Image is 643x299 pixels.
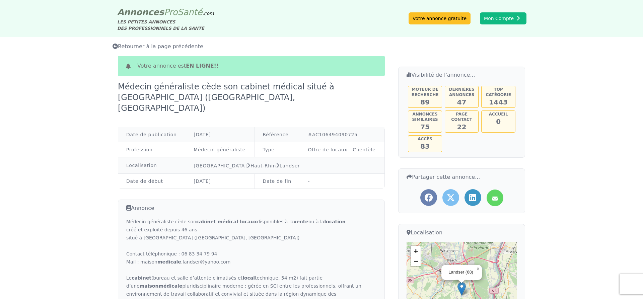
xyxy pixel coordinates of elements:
[194,147,245,152] a: Médecin généraliste
[255,142,300,157] td: Type
[293,219,308,224] strong: vente
[132,275,151,281] strong: cabinet
[193,259,195,265] span: s
[195,259,198,265] span: e
[411,246,421,256] a: Zoom in
[487,190,503,206] a: Partager l'annonce par mail
[442,189,459,206] a: Partager l'annonce sur Twitter
[113,43,203,50] span: Retourner à la page précédente
[213,259,216,265] span: o
[420,123,430,131] span: 75
[194,163,247,168] a: [GEOGRAPHIC_DATA]
[477,266,480,272] span: ×
[411,256,421,266] a: Zoom out
[118,174,186,189] td: Date de début
[409,111,441,122] h5: Annonces similaires
[187,259,190,265] span: n
[186,127,255,142] td: [DATE]
[190,259,193,265] span: d
[205,259,207,265] span: y
[255,174,300,189] td: Date de fin
[420,142,430,150] span: 83
[407,173,517,181] h3: Partager cette annonce...
[414,257,418,265] span: −
[474,265,482,273] a: Close popup
[446,111,478,122] h5: Page contact
[118,81,385,114] div: Médecin généraliste cède son cabinet médical situé à [GEOGRAPHIC_DATA] ([GEOGRAPHIC_DATA], [GEOGR...
[240,219,257,224] strong: locaux
[482,111,514,117] h5: Accueil
[126,204,376,212] h3: Annonce
[457,123,467,131] span: 22
[300,174,384,189] td: -
[242,275,255,281] strong: local
[183,259,184,265] span: l
[117,19,214,31] div: LES PETITES ANNONCES DES PROFESSIONNELS DE LA SANTÉ
[140,283,183,289] strong: maison
[196,219,238,224] strong: cabinet médical
[157,259,181,265] strong: medicale
[308,147,375,152] a: Offre de locaux - Clientèle
[407,228,517,237] h3: Localisation
[480,12,526,24] button: Mon Compte
[300,127,384,142] td: #AC106494090725
[118,127,186,142] td: Date de publication
[409,87,441,97] h5: Moteur de recherche
[457,98,467,106] span: 47
[420,189,437,206] a: Partager l'annonce sur Facebook
[177,7,202,17] span: Santé
[210,259,213,265] span: h
[448,270,474,275] div: Landser (68)
[118,142,186,157] td: Profession
[482,87,514,97] h5: Top catégorie
[420,98,430,106] span: 89
[113,44,118,49] i: Retourner à la liste
[208,259,211,265] span: a
[496,118,501,126] span: 0
[251,163,276,168] a: Haut-Rhin
[465,189,481,206] a: Partager l'annonce sur LinkedIn
[255,127,300,142] td: Référence
[223,259,226,265] span: o
[216,259,219,265] span: o
[280,163,300,168] a: Landser
[198,259,200,265] span: r
[202,11,214,16] span: .com
[324,219,345,224] strong: location
[409,136,441,142] h5: Accès
[164,7,178,17] span: Pro
[117,7,164,17] span: Annonces
[409,12,471,24] a: Votre annonce gratuite
[446,87,478,97] h5: Dernières annonces
[118,157,186,174] td: Localisation
[186,63,216,69] b: en ligne!
[117,7,214,17] a: AnnoncesProSanté.com
[414,247,418,255] span: +
[226,259,231,265] span: m
[186,174,255,189] td: [DATE]
[457,282,466,296] img: Marker
[220,259,223,265] span: c
[184,259,187,265] span: a
[137,62,218,70] span: Votre annonce est !
[407,71,517,79] h3: Visibilité de l'annonce...
[158,283,182,289] strong: médicale
[489,98,508,106] span: 1443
